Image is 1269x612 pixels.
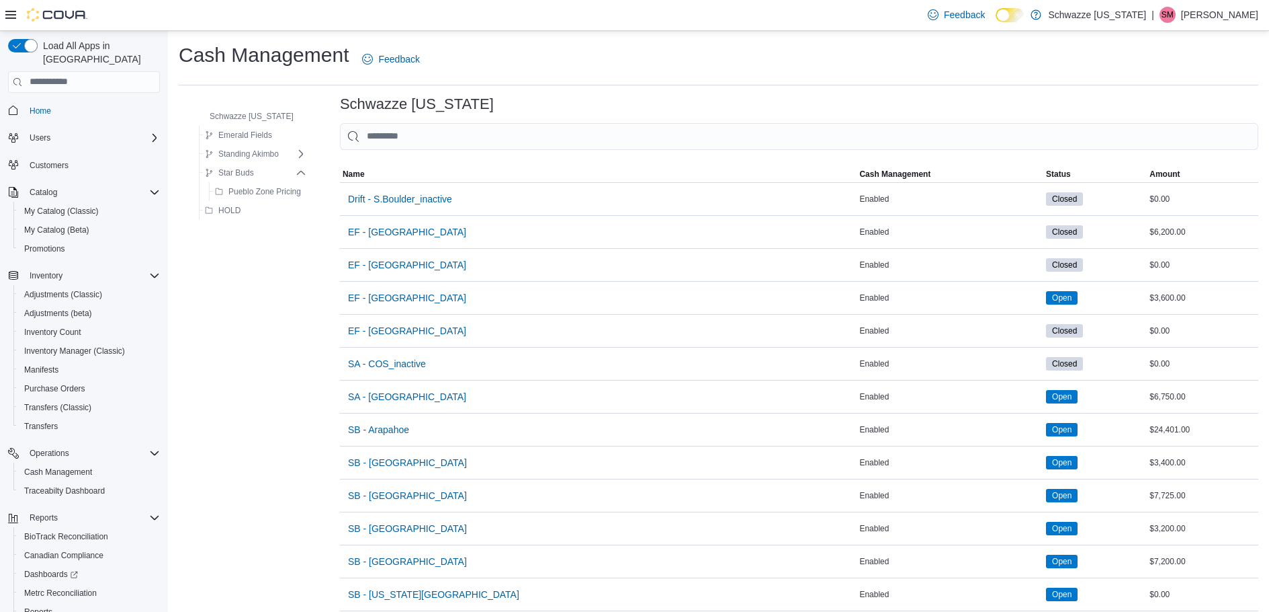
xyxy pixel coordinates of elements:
span: Inventory Manager (Classic) [19,343,160,359]
button: My Catalog (Classic) [13,202,165,221]
button: Manifests [13,360,165,379]
span: Emerald Fields [218,130,272,141]
span: BioTrack Reconciliation [24,531,108,542]
h3: Schwazze [US_STATE] [340,96,494,112]
a: Adjustments (Classic) [19,286,107,303]
span: Traceabilty Dashboard [24,486,105,496]
span: Transfers (Classic) [24,402,91,413]
span: Customers [30,160,69,171]
input: Dark Mode [996,8,1024,22]
div: Enabled [857,323,1043,339]
button: Catalog [3,183,165,202]
button: Catalog [24,184,62,200]
span: Purchase Orders [19,381,160,397]
span: Name [343,169,365,180]
img: Cova [27,8,87,22]
button: Inventory Manager (Classic) [13,342,165,360]
span: Canadian Compliance [19,547,160,564]
span: Closed [1046,357,1083,371]
button: Inventory Count [13,323,165,342]
button: Adjustments (Classic) [13,285,165,304]
span: Open [1046,588,1078,601]
div: Enabled [857,553,1043,570]
span: SB - [GEOGRAPHIC_DATA] [348,555,467,568]
div: Enabled [857,488,1043,504]
a: Metrc Reconciliation [19,585,102,601]
div: Enabled [857,224,1043,240]
span: Open [1046,390,1078,404]
a: Inventory Manager (Classic) [19,343,130,359]
span: Closed [1052,226,1077,238]
span: Feedback [378,52,419,66]
a: Dashboards [13,565,165,584]
span: Closed [1052,358,1077,370]
span: SB - [GEOGRAPHIC_DATA] [348,456,467,469]
a: Feedback [922,1,990,28]
div: $24,401.00 [1147,422,1258,438]
span: SB - [US_STATE][GEOGRAPHIC_DATA] [348,588,519,601]
a: Cash Management [19,464,97,480]
span: Schwazze [US_STATE] [210,111,294,122]
input: This is a search bar. As you type, the results lower in the page will automatically filter. [340,123,1258,150]
span: Open [1046,522,1078,535]
span: Inventory Count [19,324,160,340]
button: Home [3,101,165,120]
button: SB - [GEOGRAPHIC_DATA] [343,548,472,575]
span: Adjustments (Classic) [24,289,102,300]
button: Drift - S.Boulder_inactive [343,186,457,213]
span: Catalog [24,184,160,200]
span: Adjustments (beta) [24,308,92,319]
button: EF - [GEOGRAPHIC_DATA] [343,317,472,344]
button: Schwazze [US_STATE] [191,108,299,124]
a: Feedback [357,46,425,73]
button: Customers [3,155,165,175]
div: $7,200.00 [1147,553,1258,570]
span: Open [1052,490,1071,502]
h1: Cash Management [179,42,349,69]
span: Open [1052,391,1071,403]
span: Open [1052,292,1071,304]
span: Closed [1052,259,1077,271]
div: Enabled [857,455,1043,471]
div: $0.00 [1147,356,1258,372]
span: Dashboards [24,569,78,580]
button: Transfers (Classic) [13,398,165,417]
span: Open [1052,556,1071,568]
span: Open [1046,489,1078,502]
span: Users [30,132,50,143]
span: Inventory Count [24,327,81,338]
span: Metrc Reconciliation [24,588,97,599]
span: Open [1052,588,1071,601]
button: Inventory [3,266,165,285]
span: Open [1046,555,1078,568]
span: Promotions [24,243,65,254]
span: EF - [GEOGRAPHIC_DATA] [348,291,466,305]
button: Name [340,166,857,182]
button: Metrc Reconciliation [13,584,165,603]
button: Operations [3,444,165,463]
button: Purchase Orders [13,379,165,398]
div: Enabled [857,257,1043,273]
button: My Catalog (Beta) [13,221,165,239]
a: Home [24,103,56,119]
div: $7,725.00 [1147,488,1258,504]
button: Users [3,128,165,147]
span: Manifests [24,365,58,375]
span: Star Buds [218,167,254,178]
span: Cash Management [24,467,92,477]
button: SB - [US_STATE][GEOGRAPHIC_DATA] [343,581,525,608]
span: My Catalog (Beta) [19,222,160,238]
button: Reports [3,508,165,527]
span: Users [24,130,160,146]
a: Customers [24,157,74,174]
button: Emerald Fields [200,127,277,143]
button: EF - [GEOGRAPHIC_DATA] [343,252,472,278]
span: Promotions [19,241,160,257]
div: $0.00 [1147,191,1258,207]
span: SM [1162,7,1174,23]
a: Manifests [19,362,64,378]
a: BioTrack Reconciliation [19,529,114,545]
span: Transfers [24,421,58,432]
button: Transfers [13,417,165,436]
span: EF - [GEOGRAPHIC_DATA] [348,225,466,239]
